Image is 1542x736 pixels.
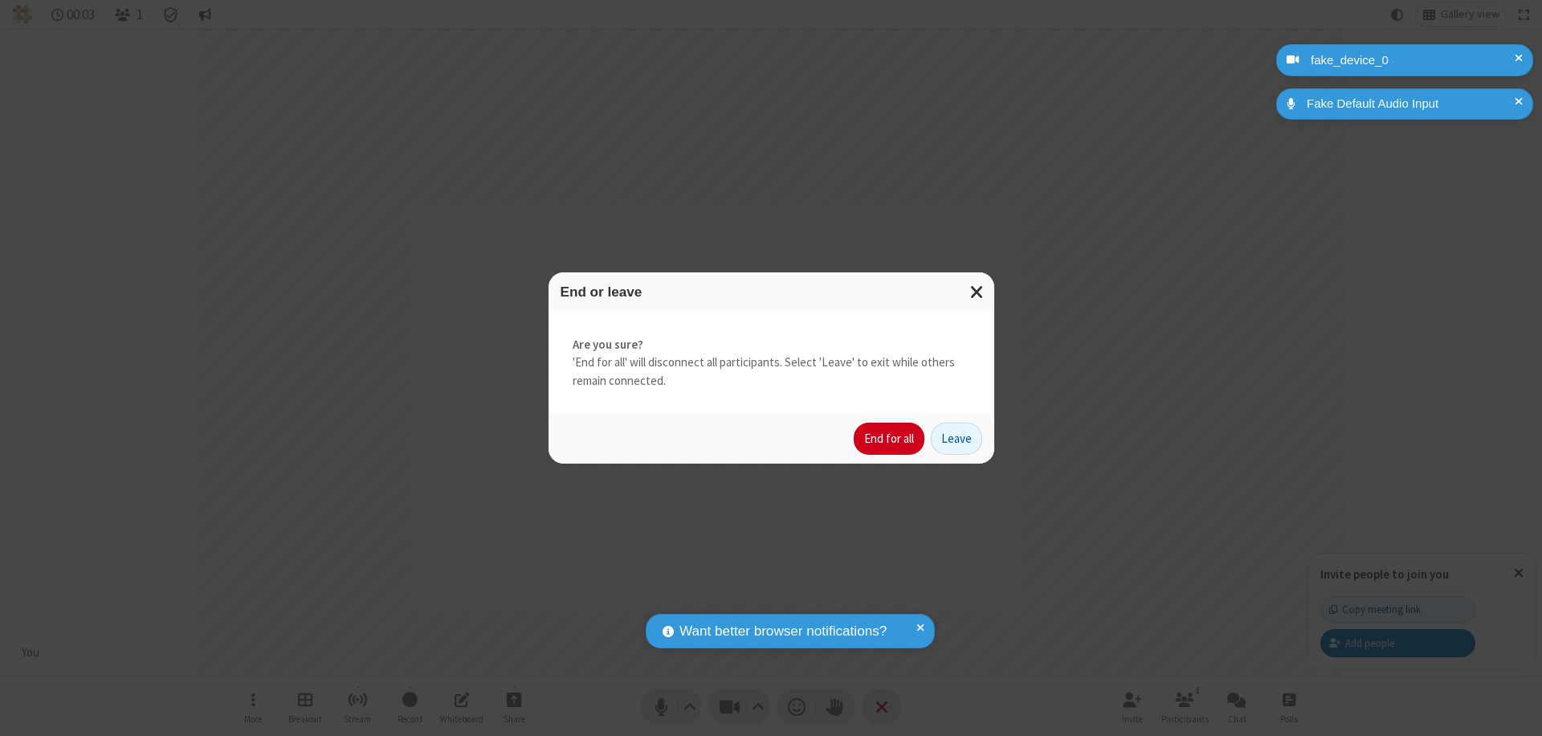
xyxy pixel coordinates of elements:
[549,312,994,415] div: 'End for all' will disconnect all participants. Select 'Leave' to exit while others remain connec...
[679,621,887,642] span: Want better browser notifications?
[561,284,982,300] h3: End or leave
[854,423,924,455] button: End for all
[961,272,994,312] button: Close modal
[931,423,982,455] button: Leave
[1301,95,1521,113] div: Fake Default Audio Input
[573,336,970,354] strong: Are you sure?
[1305,51,1521,70] div: fake_device_0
